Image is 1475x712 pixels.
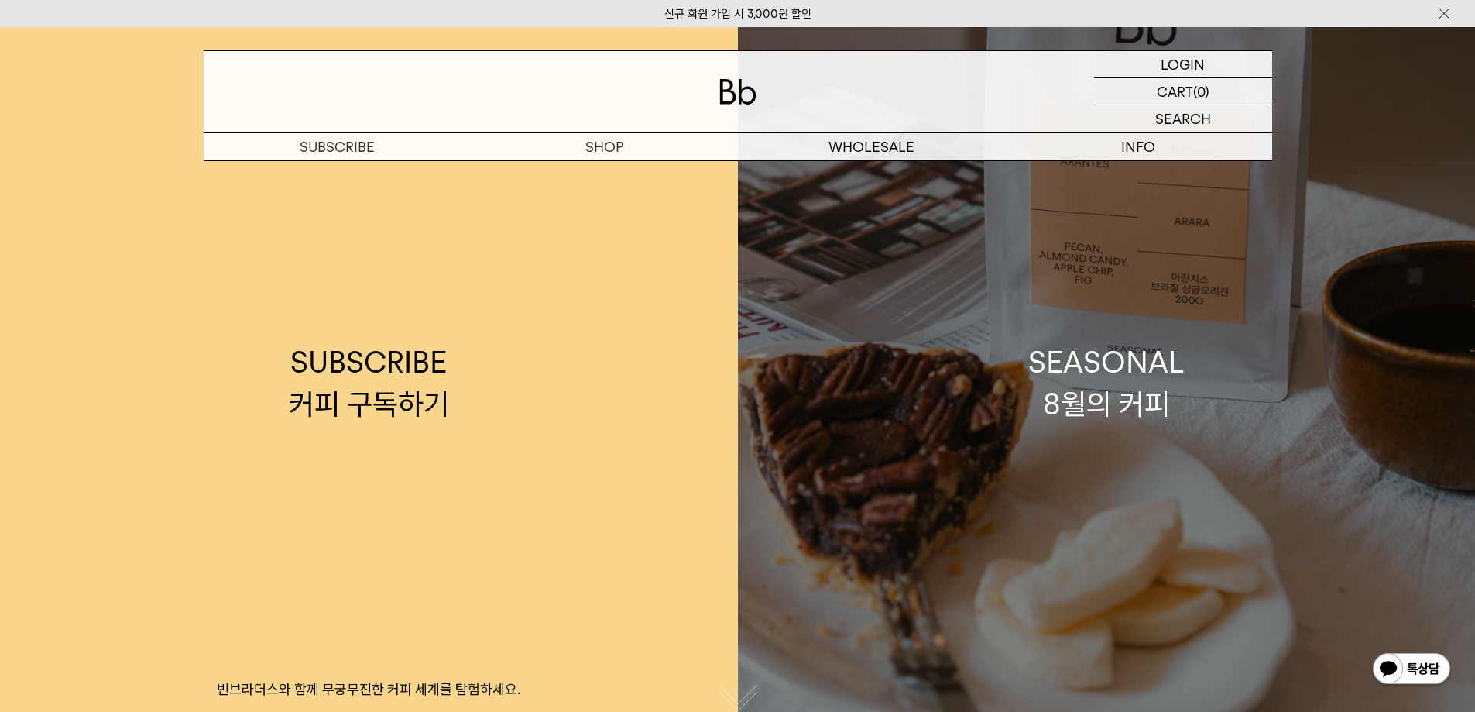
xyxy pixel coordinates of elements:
[289,342,449,424] div: SUBSCRIBE 커피 구독하기
[204,133,471,160] a: SUBSCRIBE
[1028,342,1185,424] div: SEASONAL 8월의 커피
[1371,652,1452,689] img: 카카오톡 채널 1:1 채팅 버튼
[1161,51,1205,77] p: LOGIN
[1094,51,1272,78] a: LOGIN
[738,133,1005,160] p: WHOLESALE
[1193,78,1209,105] p: (0)
[664,7,811,21] a: 신규 회원 가입 시 3,000원 할인
[719,79,756,105] img: 로고
[1005,133,1272,160] p: INFO
[471,133,738,160] a: SHOP
[1155,105,1211,132] p: SEARCH
[1157,78,1193,105] p: CART
[1094,78,1272,105] a: CART (0)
